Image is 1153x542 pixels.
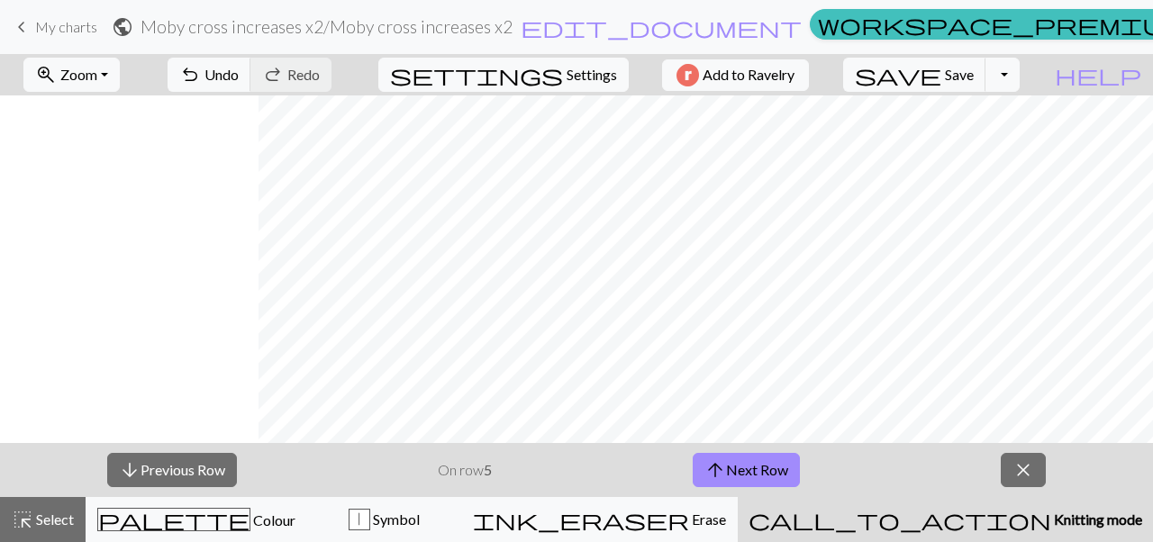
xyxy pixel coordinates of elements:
button: Next Row [693,453,800,487]
span: settings [390,62,563,87]
button: Previous Row [107,453,237,487]
a: My charts [11,12,97,42]
span: My charts [35,18,97,35]
span: palette [98,507,250,532]
div: | [350,510,369,531]
button: Colour [86,497,307,542]
span: undo [179,62,201,87]
span: Add to Ravelry [703,64,794,86]
span: Undo [204,66,239,83]
button: Erase [461,497,738,542]
h2: Moby cross increases x2 / Moby cross increases x2 [141,16,513,37]
span: arrow_downward [119,457,141,483]
span: zoom_in [35,62,57,87]
span: Zoom [60,66,97,83]
span: Save [945,66,974,83]
button: Zoom [23,58,120,92]
span: Symbol [370,510,420,528]
button: Save [843,58,986,92]
span: public [112,14,133,40]
span: highlight_alt [12,507,33,532]
span: ink_eraser [473,507,689,532]
strong: 5 [484,461,492,478]
span: keyboard_arrow_left [11,14,32,40]
p: On row [438,459,492,481]
i: Settings [390,64,563,86]
span: Knitting mode [1051,510,1142,528]
span: Colour [250,511,295,528]
button: Undo [168,58,251,92]
button: SettingsSettings [378,58,629,92]
img: Ravelry [676,64,699,86]
span: Erase [689,510,726,528]
span: help [1055,62,1141,87]
span: save [855,62,941,87]
button: Add to Ravelry [662,59,809,91]
span: Select [33,510,74,528]
span: close [1012,457,1034,483]
span: Settings [567,64,617,86]
span: arrow_upward [704,457,726,483]
button: | Symbol [307,497,461,542]
span: edit_document [521,14,802,40]
button: Knitting mode [738,497,1153,542]
span: call_to_action [749,507,1051,532]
